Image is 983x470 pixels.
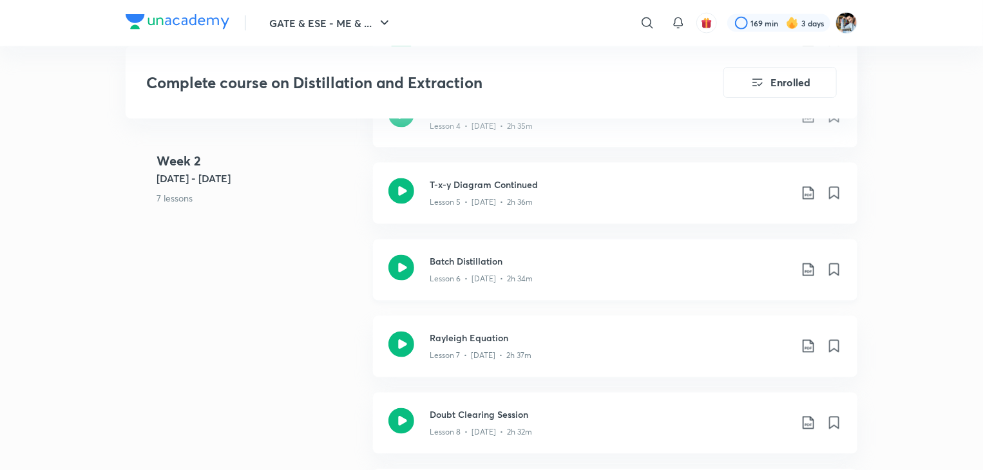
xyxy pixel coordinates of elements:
[430,350,531,362] p: Lesson 7 • [DATE] • 2h 37m
[430,274,533,285] p: Lesson 6 • [DATE] • 2h 34m
[786,17,799,30] img: streak
[126,14,229,33] a: Company Logo
[430,408,790,422] h3: Doubt Clearing Session
[373,163,857,240] a: T-x-y Diagram ContinuedLesson 5 • [DATE] • 2h 36m
[373,316,857,393] a: Rayleigh EquationLesson 7 • [DATE] • 2h 37m
[146,73,651,92] h3: Complete course on Distillation and Extraction
[157,171,363,186] h5: [DATE] - [DATE]
[430,255,790,268] h3: Batch Distillation
[696,13,717,33] button: avatar
[701,17,712,29] img: avatar
[430,332,790,345] h3: Rayleigh Equation
[430,197,533,209] p: Lesson 5 • [DATE] • 2h 36m
[430,120,533,132] p: Lesson 4 • [DATE] • 2h 35m
[373,240,857,316] a: Batch DistillationLesson 6 • [DATE] • 2h 34m
[835,12,857,34] img: Suraj Das
[723,67,837,98] button: Enrolled
[430,427,532,438] p: Lesson 8 • [DATE] • 2h 32m
[430,178,790,192] h3: T-x-y Diagram Continued
[157,151,363,171] h4: Week 2
[157,191,363,205] p: 7 lessons
[373,393,857,469] a: Doubt Clearing SessionLesson 8 • [DATE] • 2h 32m
[262,10,400,36] button: GATE & ESE - ME & ...
[126,14,229,30] img: Company Logo
[373,86,857,163] a: Doubt Clearing SessionLesson 4 • [DATE] • 2h 35m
